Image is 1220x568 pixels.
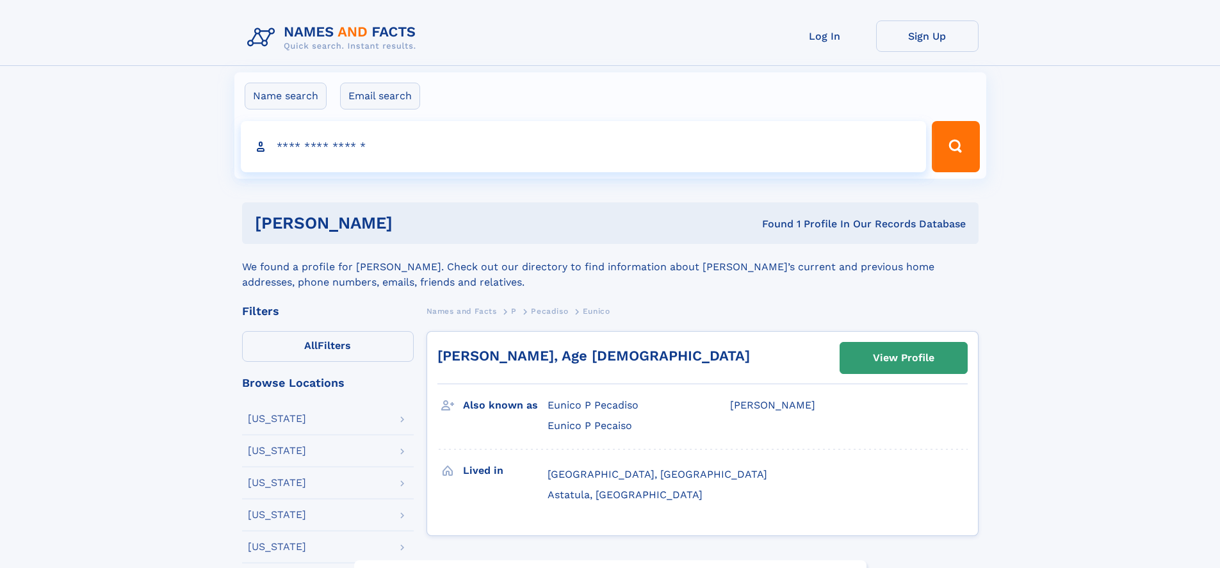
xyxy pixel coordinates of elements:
[548,419,632,432] span: Eunico P Pecaiso
[427,303,497,319] a: Names and Facts
[511,303,517,319] a: P
[932,121,979,172] button: Search Button
[437,348,750,364] a: [PERSON_NAME], Age [DEMOGRAPHIC_DATA]
[242,331,414,362] label: Filters
[241,121,927,172] input: search input
[340,83,420,110] label: Email search
[242,377,414,389] div: Browse Locations
[242,305,414,317] div: Filters
[577,217,966,231] div: Found 1 Profile In Our Records Database
[242,20,427,55] img: Logo Names and Facts
[463,394,548,416] h3: Also known as
[531,307,568,316] span: Pecadiso
[248,414,306,424] div: [US_STATE]
[730,399,815,411] span: [PERSON_NAME]
[548,468,767,480] span: [GEOGRAPHIC_DATA], [GEOGRAPHIC_DATA]
[255,215,578,231] h1: [PERSON_NAME]
[248,542,306,552] div: [US_STATE]
[873,343,934,373] div: View Profile
[248,510,306,520] div: [US_STATE]
[245,83,327,110] label: Name search
[511,307,517,316] span: P
[531,303,568,319] a: Pecadiso
[463,460,548,482] h3: Lived in
[548,399,638,411] span: Eunico P Pecadiso
[583,307,610,316] span: Eunico
[876,20,979,52] a: Sign Up
[248,446,306,456] div: [US_STATE]
[248,478,306,488] div: [US_STATE]
[774,20,876,52] a: Log In
[242,244,979,290] div: We found a profile for [PERSON_NAME]. Check out our directory to find information about [PERSON_N...
[548,489,703,501] span: Astatula, [GEOGRAPHIC_DATA]
[304,339,318,352] span: All
[840,343,967,373] a: View Profile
